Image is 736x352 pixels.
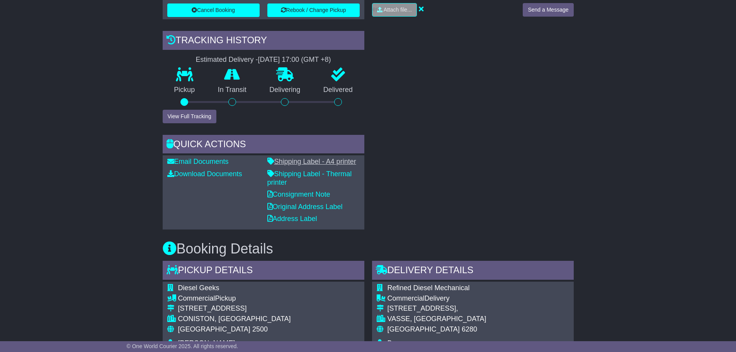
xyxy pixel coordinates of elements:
[258,56,331,64] div: [DATE] 17:00 (GMT +8)
[388,325,460,333] span: [GEOGRAPHIC_DATA]
[163,135,364,156] div: Quick Actions
[388,315,505,323] div: VASSE, [GEOGRAPHIC_DATA]
[462,325,477,333] span: 6280
[178,304,353,313] div: [STREET_ADDRESS]
[372,261,574,282] div: Delivery Details
[178,315,353,323] div: CONISTON, [GEOGRAPHIC_DATA]
[258,86,312,94] p: Delivering
[312,86,364,94] p: Delivered
[206,86,258,94] p: In Transit
[267,203,343,211] a: Original Address Label
[267,158,356,165] a: Shipping Label - A4 printer
[163,86,207,94] p: Pickup
[388,294,425,302] span: Commercial
[388,339,400,347] span: Ben
[163,261,364,282] div: Pickup Details
[163,110,216,123] button: View Full Tracking
[388,284,470,292] span: Refined Diesel Mechanical
[267,215,317,223] a: Address Label
[167,3,260,17] button: Cancel Booking
[178,294,353,303] div: Pickup
[178,325,250,333] span: [GEOGRAPHIC_DATA]
[388,294,505,303] div: Delivery
[178,284,219,292] span: Diesel Geeks
[163,241,574,257] h3: Booking Details
[167,158,229,165] a: Email Documents
[178,294,215,302] span: Commercial
[523,3,573,17] button: Send a Message
[267,3,360,17] button: Rebook / Change Pickup
[252,325,268,333] span: 2500
[388,304,505,313] div: [STREET_ADDRESS],
[163,56,364,64] div: Estimated Delivery -
[178,339,235,347] span: [PERSON_NAME]
[267,190,330,198] a: Consignment Note
[163,31,364,52] div: Tracking history
[167,170,242,178] a: Download Documents
[127,343,238,349] span: © One World Courier 2025. All rights reserved.
[267,170,352,186] a: Shipping Label - Thermal printer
